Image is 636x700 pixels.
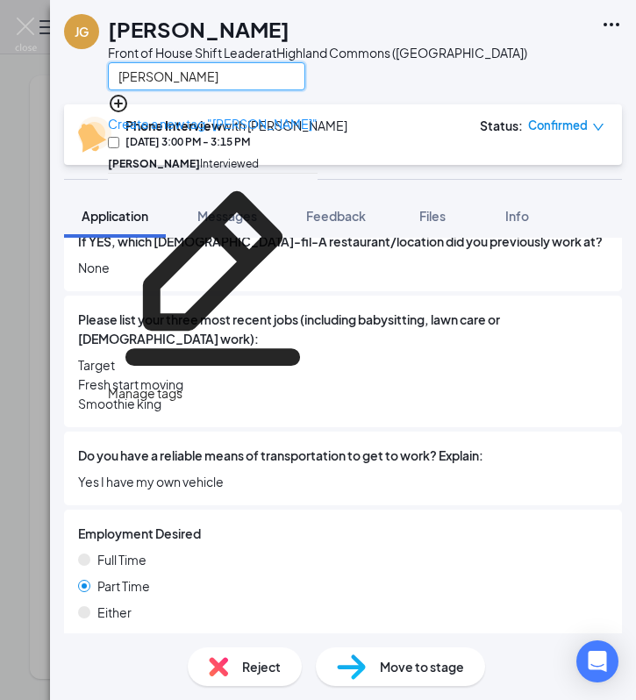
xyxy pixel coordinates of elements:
span: Please list your three most recent jobs (including babysitting, lawn care or [DEMOGRAPHIC_DATA] w... [78,310,608,348]
span: Part Time [97,576,150,596]
span: Application [82,208,148,224]
span: Yes I have my own vehicle [78,472,608,491]
div: Status : [480,117,523,134]
span: Do you have a reliable means of transportation to get to work? Explain: [78,446,483,465]
div: Manage tags [108,383,318,403]
span: Reject [242,657,281,676]
span: Either [97,603,132,622]
span: down [592,121,604,133]
span: Info [505,208,529,224]
svg: Pencil [108,174,318,383]
span: If YES, which [DEMOGRAPHIC_DATA]-fil-A restaurant/location did you previously work at? [78,232,603,251]
a: Create a new tag "[PERSON_NAME]" [108,116,318,132]
div: JG [75,23,89,40]
span: Confirmed [528,117,588,134]
span: Employment Desired [78,524,201,543]
div: Open Intercom Messenger [576,640,618,682]
svg: PlusCircle [108,93,129,114]
span: None [78,258,608,277]
span: Files [419,208,446,224]
input: [PERSON_NAME]Interviewed [108,137,119,148]
h1: [PERSON_NAME] [108,14,289,44]
span: Eliana Interviewed [108,157,259,170]
svg: Ellipses [601,14,622,35]
b: [PERSON_NAME] [108,157,200,170]
span: Full Time [97,550,146,569]
span: Target Fresh start moving Smoothie king [78,355,608,413]
span: Move to stage [380,657,464,676]
span: Feedback [306,208,366,224]
div: Front of House Shift Leader at Highland Commons ([GEOGRAPHIC_DATA]) [108,44,527,61]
